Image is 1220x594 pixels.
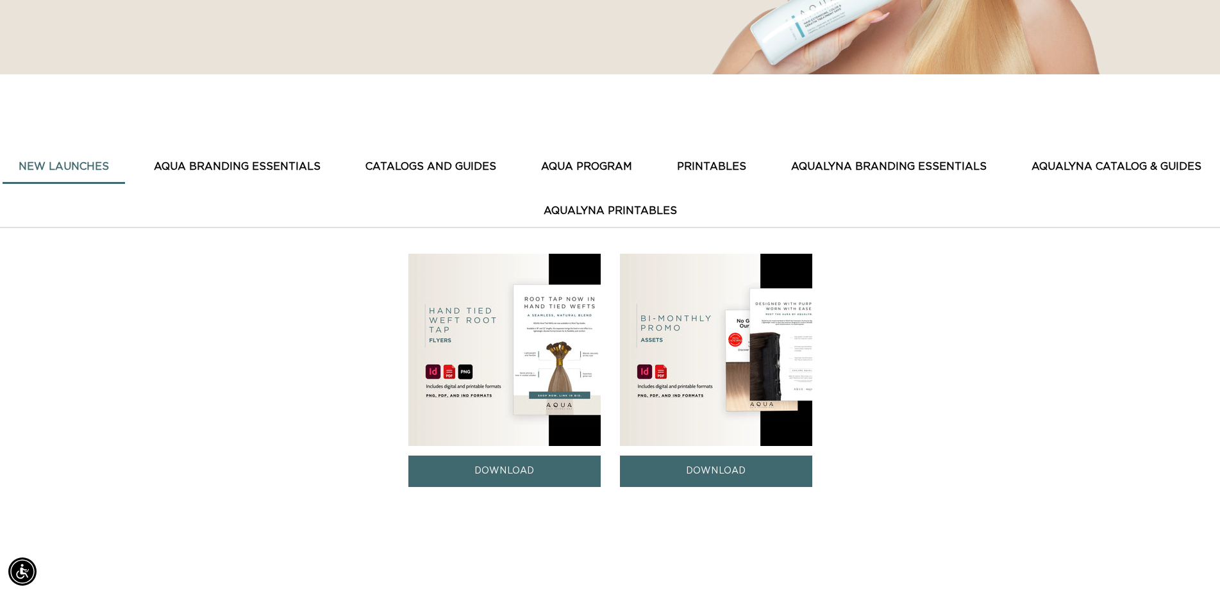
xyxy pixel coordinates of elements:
button: AquaLyna Catalog & Guides [1015,151,1217,183]
div: Accessibility Menu [8,557,37,586]
button: PRINTABLES [661,151,762,183]
a: DOWNLOAD [408,456,601,487]
button: AQUA BRANDING ESSENTIALS [138,151,337,183]
button: CATALOGS AND GUIDES [349,151,512,183]
button: New Launches [3,151,125,183]
button: AQUA PROGRAM [525,151,648,183]
a: DOWNLOAD [620,456,812,487]
button: AquaLyna Printables [528,195,693,227]
button: AquaLyna Branding Essentials [775,151,1003,183]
